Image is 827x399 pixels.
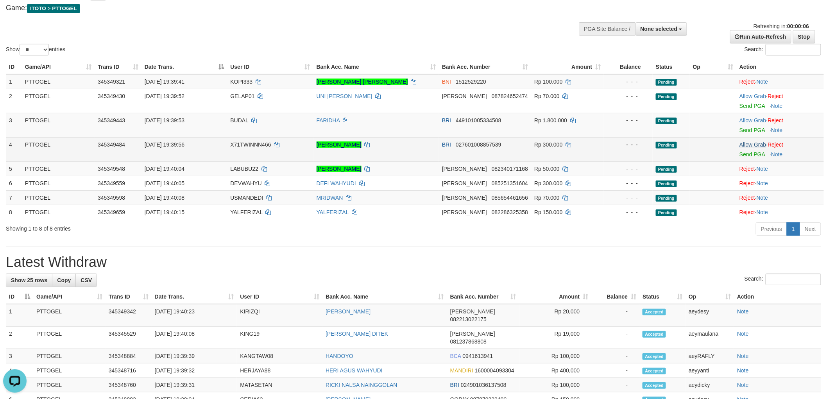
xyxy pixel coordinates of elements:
a: Note [757,195,768,201]
a: Note [757,180,768,186]
th: Action [736,60,824,74]
td: · [736,190,824,205]
span: Copy 087824652474 to clipboard [492,93,528,99]
td: 345348760 [106,378,152,392]
a: [PERSON_NAME] DITEK [326,331,388,337]
a: Note [757,79,768,85]
div: - - - [607,116,650,124]
span: Copy 1600004093304 to clipboard [475,367,514,374]
td: Rp 400,000 [519,363,592,378]
a: FARIDHA [317,117,340,123]
span: Rp 50.000 [534,166,560,172]
span: Copy 449101005334508 to clipboard [456,117,501,123]
a: Copy [52,274,76,287]
span: [PERSON_NAME] [442,195,487,201]
td: PTTOGEL [22,137,95,161]
td: PTTOGEL [22,176,95,190]
span: Rp 100.000 [534,79,562,85]
a: Reject [739,209,755,215]
a: Note [737,382,749,388]
span: [DATE] 19:40:15 [145,209,184,215]
td: · [736,205,824,219]
th: Bank Acc. Number: activate to sort column ascending [447,290,519,304]
td: 345348716 [106,363,152,378]
span: Copy 085654461656 to clipboard [492,195,528,201]
span: Copy 081237868808 to clipboard [450,338,487,345]
span: Accepted [643,353,666,360]
th: ID: activate to sort column descending [6,290,33,304]
span: [DATE] 19:39:52 [145,93,184,99]
span: GELAP01 [230,93,254,99]
td: 8 [6,205,22,219]
span: Copy 1512529220 to clipboard [456,79,486,85]
span: Pending [656,181,677,187]
span: None selected [641,26,678,32]
span: CSV [81,277,92,283]
span: [DATE] 19:40:04 [145,166,184,172]
th: Status [653,60,690,74]
a: Send PGA [739,127,765,133]
span: Copy 082340171168 to clipboard [492,166,528,172]
a: Note [771,103,783,109]
span: 345349598 [98,195,125,201]
th: Trans ID: activate to sort column ascending [95,60,141,74]
td: 345348884 [106,349,152,363]
td: 6 [6,176,22,190]
span: Show 25 rows [11,277,47,283]
th: Amount: activate to sort column ascending [519,290,592,304]
td: PTTOGEL [22,113,95,137]
span: DEVWAHYU [230,180,261,186]
th: Balance: activate to sort column ascending [591,290,639,304]
input: Search: [766,274,821,285]
span: Rp 70.000 [534,93,560,99]
a: [PERSON_NAME] [326,308,371,315]
a: Run Auto-Refresh [730,30,791,43]
span: Pending [656,118,677,124]
td: - [591,378,639,392]
td: PTTOGEL [22,190,95,205]
td: · [736,74,824,89]
th: Amount: activate to sort column ascending [531,60,604,74]
span: BRI [442,141,451,148]
a: Send PGA [739,103,765,109]
td: PTTOGEL [33,304,106,327]
th: Game/API: activate to sort column ascending [33,290,106,304]
td: PTTOGEL [22,74,95,89]
a: Reject [768,117,784,123]
th: Status: activate to sort column ascending [639,290,686,304]
td: KIRIZQI [237,304,322,327]
td: 5 [6,161,22,176]
label: Search: [745,44,821,55]
span: [PERSON_NAME] [442,166,487,172]
span: [DATE] 19:40:05 [145,180,184,186]
span: Accepted [643,368,666,374]
a: HERI AGUS WAHYUDI [326,367,383,374]
td: [DATE] 19:39:31 [152,378,237,392]
input: Search: [766,44,821,55]
button: None selected [635,22,687,36]
h4: Game: [6,4,544,12]
span: Copy 082286325358 to clipboard [492,209,528,215]
span: BNI [442,79,451,85]
span: YALFERIZAL [230,209,262,215]
a: Send PGA [739,151,765,157]
span: Pending [656,93,677,100]
th: Trans ID: activate to sort column ascending [106,290,152,304]
span: Accepted [643,382,666,389]
span: Pending [656,209,677,216]
th: Bank Acc. Name: activate to sort column ascending [313,60,439,74]
span: MANDIRI [450,367,473,374]
td: 2 [6,89,22,113]
td: [DATE] 19:40:23 [152,304,237,327]
a: Show 25 rows [6,274,52,287]
a: Note [771,127,783,133]
td: aeydesy [686,304,734,327]
a: Reject [768,141,784,148]
span: [PERSON_NAME] [442,180,487,186]
td: - [591,304,639,327]
a: UNI [PERSON_NAME] [317,93,372,99]
span: BRI [442,117,451,123]
a: [PERSON_NAME] [PERSON_NAME] [317,79,408,85]
span: USMANDEDI [230,195,263,201]
div: Showing 1 to 8 of 8 entries [6,222,339,233]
